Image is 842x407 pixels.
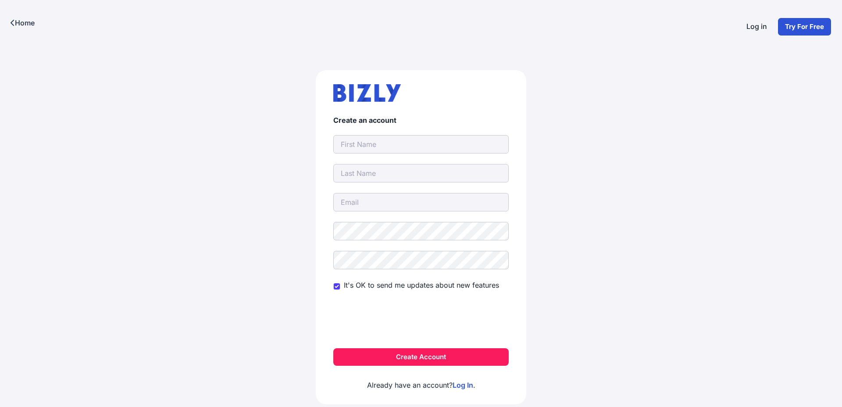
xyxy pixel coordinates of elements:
[333,116,509,125] h4: Create an account
[333,164,509,182] input: Last Name
[333,193,509,211] input: Email
[344,280,499,290] label: It's OK to send me updates about new features
[333,84,401,102] img: bizly_logo.svg
[333,366,509,390] p: Already have an account? .
[453,381,473,389] a: Log In
[333,348,509,366] button: Create Account
[354,303,488,338] iframe: reCAPTCHA
[333,135,509,154] input: First Name
[739,18,774,36] a: Log in
[778,18,831,36] a: Try For Free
